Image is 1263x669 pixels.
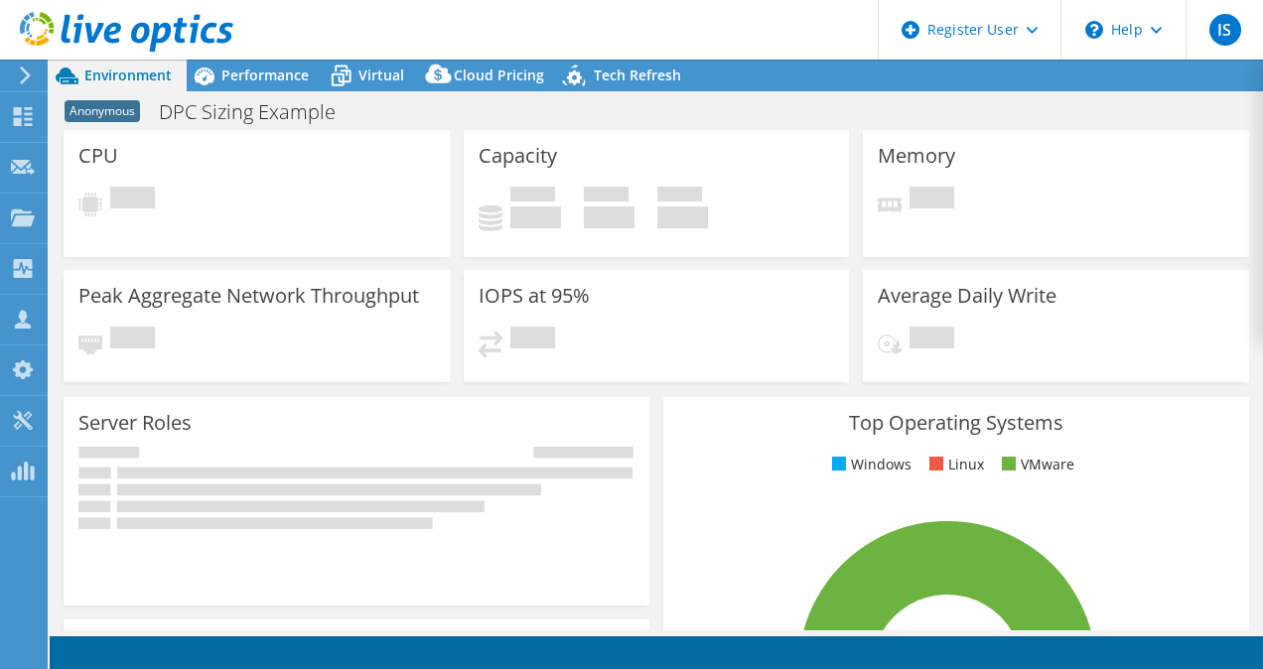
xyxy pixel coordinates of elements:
span: Cloud Pricing [454,66,544,84]
span: Pending [110,187,155,213]
span: Environment [84,66,172,84]
h4: 0 GiB [657,206,708,228]
span: IS [1209,14,1241,46]
h3: Top Operating Systems [678,412,1234,434]
h3: Peak Aggregate Network Throughput [78,285,419,307]
h1: DPC Sizing Example [150,101,366,123]
svg: \n [1085,21,1103,39]
span: Free [584,187,629,206]
span: Total [657,187,702,206]
span: Anonymous [65,100,140,122]
h4: 0 GiB [584,206,634,228]
span: Performance [221,66,309,84]
h3: Capacity [479,145,557,167]
h3: Memory [878,145,955,167]
span: Pending [510,327,555,353]
h4: 0 GiB [510,206,561,228]
h3: CPU [78,145,118,167]
span: Pending [910,187,954,213]
li: Linux [924,454,984,475]
h3: IOPS at 95% [479,285,590,307]
span: Pending [910,327,954,353]
span: Used [510,187,555,206]
span: Pending [110,327,155,353]
span: Tech Refresh [594,66,681,84]
h3: Server Roles [78,412,192,434]
li: Windows [827,454,912,475]
span: Virtual [358,66,404,84]
li: VMware [997,454,1074,475]
h3: Average Daily Write [878,285,1056,307]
